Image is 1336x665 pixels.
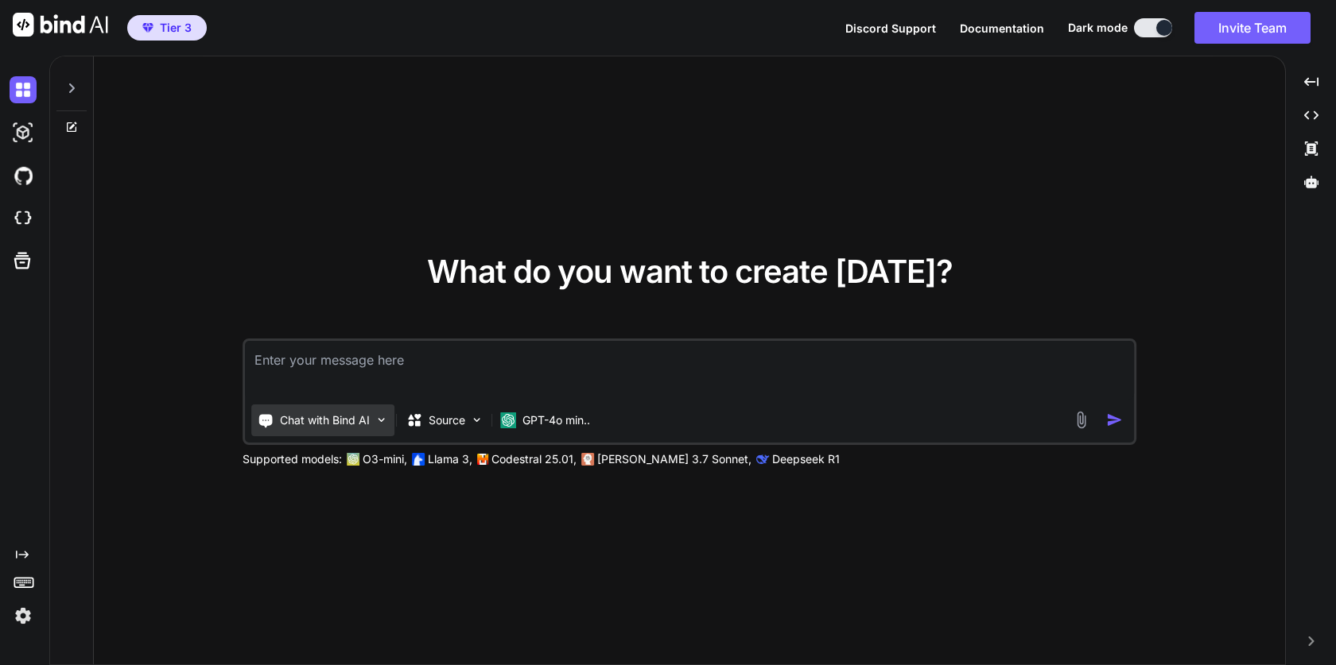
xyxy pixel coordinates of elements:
[1068,20,1128,36] span: Dark mode
[142,23,153,33] img: premium
[412,453,425,466] img: Llama2
[597,451,751,467] p: [PERSON_NAME] 3.7 Sonnet,
[363,451,407,467] p: O3-mini,
[756,453,769,466] img: claude
[1106,412,1123,428] img: icon
[280,412,370,428] p: Chat with Bind AI
[522,412,590,428] p: GPT-4o min..
[427,252,953,291] span: What do you want to create [DATE]?
[428,451,472,467] p: Llama 3,
[477,454,488,465] img: Mistral-AI
[1194,12,1311,44] button: Invite Team
[347,453,359,466] img: GPT-4
[10,162,37,189] img: githubDark
[375,413,388,427] img: Pick Tools
[10,205,37,232] img: cloudideIcon
[160,20,192,36] span: Tier 3
[960,21,1044,35] span: Documentation
[772,451,840,467] p: Deepseek R1
[243,451,342,467] p: Supported models:
[500,412,516,428] img: GPT-4o mini
[429,412,465,428] p: Source
[470,413,484,427] img: Pick Models
[491,451,577,467] p: Codestral 25.01,
[10,119,37,146] img: darkAi-studio
[13,13,108,37] img: Bind AI
[845,21,936,35] span: Discord Support
[581,453,594,466] img: claude
[845,20,936,37] button: Discord Support
[127,15,207,41] button: premiumTier 3
[960,20,1044,37] button: Documentation
[10,76,37,103] img: darkChat
[10,602,37,629] img: settings
[1072,411,1090,429] img: attachment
